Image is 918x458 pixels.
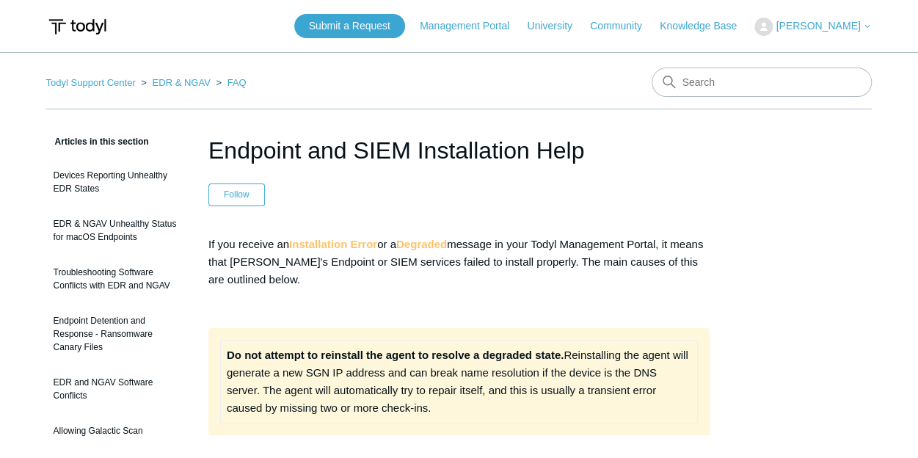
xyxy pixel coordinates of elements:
[227,349,564,361] strong: Do not attempt to reinstall the agent to resolve a degraded state.
[46,368,186,410] a: EDR and NGAV Software Conflicts
[213,77,246,88] li: FAQ
[46,210,186,251] a: EDR & NGAV Unhealthy Status for macOS Endpoints
[138,77,213,88] li: EDR & NGAV
[220,340,697,423] td: Reinstalling the agent will generate a new SGN IP address and can break name resolution if the de...
[420,18,524,34] a: Management Portal
[46,258,186,299] a: Troubleshooting Software Conflicts with EDR and NGAV
[590,18,657,34] a: Community
[46,417,186,445] a: Allowing Galactic Scan
[396,238,447,250] strong: Degraded
[776,20,860,32] span: [PERSON_NAME]
[46,137,149,147] span: Articles in this section
[527,18,586,34] a: University
[227,77,247,88] a: FAQ
[46,13,109,40] img: Todyl Support Center Help Center home page
[294,14,405,38] a: Submit a Request
[289,238,377,250] strong: Installation Error
[153,77,211,88] a: EDR & NGAV
[754,18,872,36] button: [PERSON_NAME]
[46,161,186,203] a: Devices Reporting Unhealthy EDR States
[208,236,710,288] p: If you receive an or a message in your Todyl Management Portal, it means that [PERSON_NAME]'s End...
[652,68,872,97] input: Search
[46,307,186,361] a: Endpoint Detention and Response - Ransomware Canary Files
[660,18,751,34] a: Knowledge Base
[208,133,710,168] h1: Endpoint and SIEM Installation Help
[46,77,136,88] a: Todyl Support Center
[208,183,265,206] button: Follow Article
[46,77,139,88] li: Todyl Support Center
